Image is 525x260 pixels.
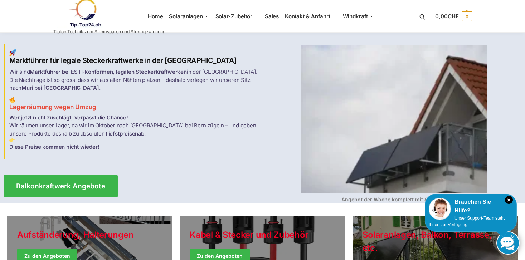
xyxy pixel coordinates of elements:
[429,198,451,220] img: Customer service
[282,0,340,33] a: Kontakt & Anfahrt
[9,143,99,150] strong: Diese Preise kommen nicht wieder!
[262,0,282,33] a: Sales
[429,198,513,215] div: Brauchen Sie Hilfe?
[16,183,105,190] span: Balkonkraftwerk Angebote
[9,138,15,143] img: Home 3
[9,97,258,112] h3: Lagerräumung wegen Umzug
[9,114,258,151] p: Wir räumen unser Lager, da wir im Oktober nach [GEOGRAPHIC_DATA] bei Bern zügeln – und geben unse...
[9,49,16,56] img: Home 1
[505,196,513,204] i: Schließen
[429,216,505,227] span: Unser Support-Team steht Ihnen zur Verfügung
[9,114,128,121] strong: Wer jetzt nicht zuschlägt, verpasst die Chance!
[265,13,279,20] span: Sales
[105,130,138,137] strong: Tiefstpreisen
[343,13,368,20] span: Windkraft
[301,45,487,193] img: Home 4
[9,97,15,103] img: Home 2
[462,11,472,21] span: 0
[166,0,212,33] a: Solaranlagen
[435,13,458,20] span: 0,00
[169,13,203,20] span: Solaranlagen
[21,84,99,91] strong: Muri bei [GEOGRAPHIC_DATA]
[340,0,377,33] a: Windkraft
[341,196,446,202] strong: Angebot der Woche komplett mit Speicher
[448,13,459,20] span: CHF
[212,0,262,33] a: Solar-Zubehör
[215,13,253,20] span: Solar-Zubehör
[4,175,118,197] a: Balkonkraftwerk Angebote
[285,13,330,20] span: Kontakt & Anfahrt
[9,68,258,92] p: Wir sind in der [GEOGRAPHIC_DATA]. Die Nachfrage ist so gross, dass wir aus allen Nähten platzen ...
[30,68,186,75] strong: Marktführer bei ESTI-konformen, legalen Steckerkraftwerken
[9,49,258,65] h2: Marktführer für legale Steckerkraftwerke in der [GEOGRAPHIC_DATA]
[53,30,165,34] p: Tiptop Technik zum Stromsparen und Stromgewinnung
[435,6,472,27] a: 0,00CHF 0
